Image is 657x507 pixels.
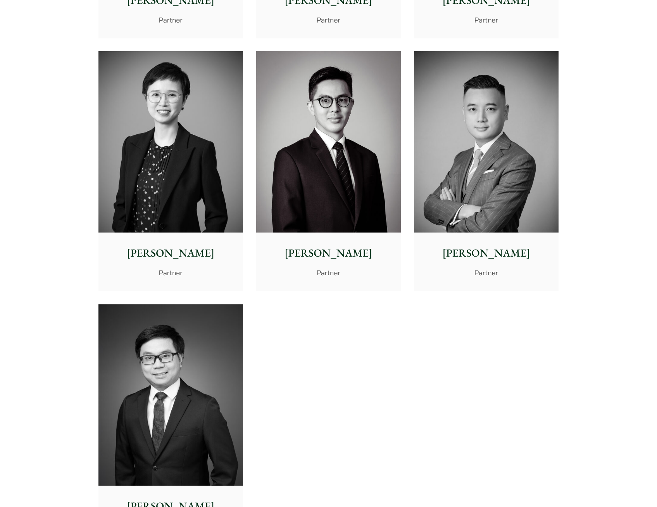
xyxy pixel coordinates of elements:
p: [PERSON_NAME] [105,245,237,261]
p: [PERSON_NAME] [262,245,395,261]
a: [PERSON_NAME] Partner [256,51,401,291]
p: [PERSON_NAME] [420,245,552,261]
p: Partner [262,267,395,278]
a: [PERSON_NAME] Partner [98,51,243,291]
p: Partner [420,15,552,25]
p: Partner [262,15,395,25]
p: Partner [420,267,552,278]
p: Partner [105,15,237,25]
a: [PERSON_NAME] Partner [414,51,559,291]
p: Partner [105,267,237,278]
